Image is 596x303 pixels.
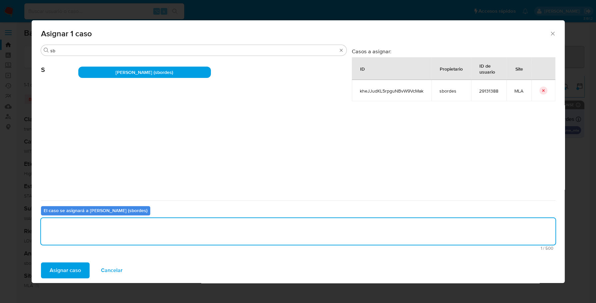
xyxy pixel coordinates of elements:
[32,20,565,283] div: assign-modal
[507,61,531,77] div: Site
[116,69,173,76] span: [PERSON_NAME] (sbordes)
[50,48,337,54] input: Buscar analista
[514,88,523,94] span: MLA
[92,262,131,278] button: Cancelar
[360,88,423,94] span: kheJJudKL5rpguNBvW9VcMak
[43,246,553,250] span: Máximo 500 caracteres
[432,61,471,77] div: Propietario
[439,88,463,94] span: sbordes
[352,48,555,55] h3: Casos a asignar:
[50,263,81,278] span: Asignar caso
[41,30,550,38] span: Asignar 1 caso
[352,61,373,77] div: ID
[101,263,123,278] span: Cancelar
[41,56,78,74] span: S
[539,87,547,95] button: icon-button
[479,88,498,94] span: 29131388
[78,67,211,78] div: [PERSON_NAME] (sbordes)
[44,207,148,214] b: El caso se asignará a [PERSON_NAME] (sbordes)
[471,58,506,80] div: ID de usuario
[338,48,344,53] button: Borrar
[41,262,90,278] button: Asignar caso
[549,30,555,36] button: Cerrar ventana
[44,48,49,53] button: Buscar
